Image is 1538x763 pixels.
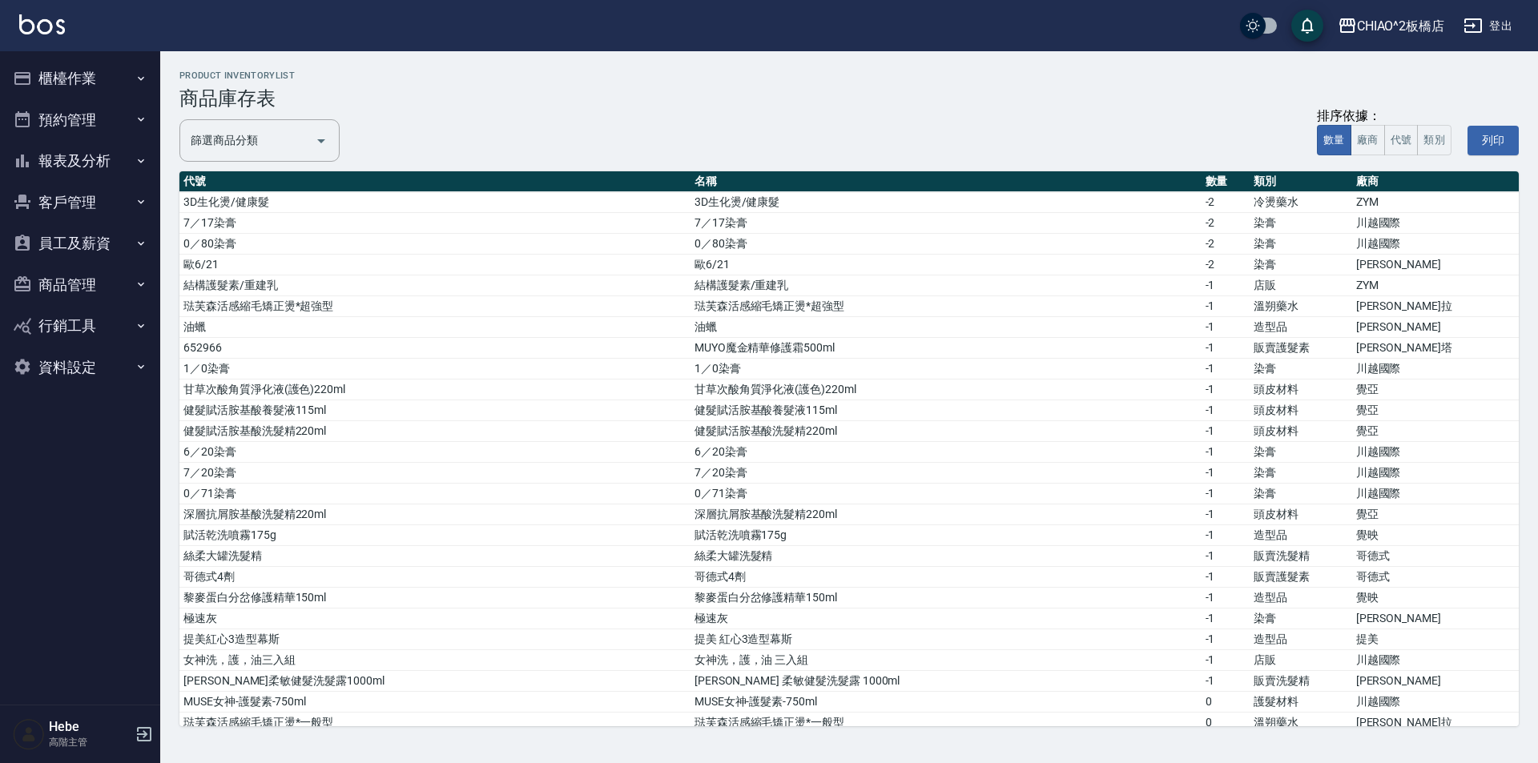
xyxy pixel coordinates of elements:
[1250,296,1352,317] td: 溫朔藥水
[1202,567,1250,588] td: -1
[1202,296,1250,317] td: -1
[690,525,1202,546] td: 賦活乾洗噴霧175g
[179,296,690,317] td: 琺芙森活感縮毛矯正燙*超強型
[1352,192,1519,213] td: ZYM
[1202,629,1250,650] td: -1
[179,255,690,275] td: 歐6/21
[1352,650,1519,671] td: 川越國際
[308,128,334,154] button: Open
[690,192,1202,213] td: 3D生化燙/健康髮
[6,347,154,388] button: 資料設定
[1202,608,1250,629] td: -1
[1202,463,1250,484] td: -1
[1250,463,1352,484] td: 染膏
[1250,442,1352,463] td: 染膏
[1352,629,1519,650] td: 提美
[1352,504,1519,525] td: 覺亞
[1250,546,1352,567] td: 販賣洗髮精
[1352,421,1519,442] td: 覺亞
[179,338,690,359] td: 652966
[1352,484,1519,504] td: 川越國際
[1352,671,1519,692] td: [PERSON_NAME]
[19,14,65,34] img: Logo
[1352,608,1519,629] td: [PERSON_NAME]
[1352,692,1519,713] td: 川越國際
[1250,484,1352,504] td: 染膏
[1250,338,1352,359] td: 販賣護髮素
[1352,359,1519,379] td: 川越國際
[179,484,690,504] td: 0／71染膏
[1202,504,1250,525] td: -1
[690,317,1202,338] td: 油蠟
[690,608,1202,629] td: 極速灰
[1202,400,1250,421] td: -1
[1317,125,1351,156] button: 數量
[1250,234,1352,255] td: 染膏
[6,305,154,347] button: 行銷工具
[179,671,690,692] td: [PERSON_NAME]柔敏健髮洗髮露1000ml
[179,608,690,629] td: 極速灰
[179,650,690,671] td: 女神洗，護，油三入組
[179,629,690,650] td: 提美紅心3造型幕斯
[1352,379,1519,400] td: 覺亞
[1352,275,1519,296] td: ZYM
[1250,379,1352,400] td: 頭皮材料
[1352,317,1519,338] td: [PERSON_NAME]
[179,192,690,213] td: 3D生化燙/健康髮
[690,546,1202,567] td: 絲柔大罐洗髮精
[179,692,690,713] td: MUSE女神-護髮素-750ml
[1250,359,1352,379] td: 染膏
[1202,234,1250,255] td: -2
[49,719,131,735] h5: Hebe
[179,567,690,588] td: 哥德式4劑
[1202,421,1250,442] td: -1
[1352,463,1519,484] td: 川越國際
[690,484,1202,504] td: 0／71染膏
[6,264,154,306] button: 商品管理
[1250,588,1352,608] td: 造型品
[1202,650,1250,671] td: -1
[1202,713,1250,733] td: 0
[1250,400,1352,421] td: 頭皮材料
[1202,379,1250,400] td: -1
[179,379,690,400] td: 甘草次酸角質淨化液(護色)220ml
[1351,125,1385,156] button: 廠商
[1352,525,1519,546] td: 覺映
[179,588,690,608] td: 黎麥蛋白分岔修護精華150ml
[690,255,1202,275] td: 歐6/21
[179,421,690,442] td: 健髮賦活胺基酸洗髮精220ml
[1250,713,1352,733] td: 溫朔藥水
[690,504,1202,525] td: 深層抗屑胺基酸洗髮精220ml
[1202,359,1250,379] td: -1
[179,713,690,733] td: 琺芙森活感縮毛矯正燙*一般型
[1250,504,1352,525] td: 頭皮材料
[1352,442,1519,463] td: 川越國際
[1250,171,1352,192] th: 類別
[179,359,690,379] td: 1／0染膏
[179,525,690,546] td: 賦活乾洗噴霧175g
[1202,213,1250,234] td: -2
[1250,255,1352,275] td: 染膏
[1250,192,1352,213] td: 冷燙藥水
[690,588,1202,608] td: 黎麥蛋白分岔修護精華150ml
[1250,567,1352,588] td: 販賣護髮素
[1291,10,1323,42] button: save
[690,234,1202,255] td: 0／80染膏
[1317,108,1451,125] div: 排序依據：
[1202,275,1250,296] td: -1
[1202,317,1250,338] td: -1
[1250,671,1352,692] td: 販賣洗髮精
[690,379,1202,400] td: 甘草次酸角質淨化液(護色)220ml
[1202,588,1250,608] td: -1
[1250,608,1352,629] td: 染膏
[179,275,690,296] td: 結構護髮素/重建乳
[1250,317,1352,338] td: 造型品
[1202,484,1250,504] td: -1
[1352,171,1519,192] th: 廠商
[1352,255,1519,275] td: [PERSON_NAME]
[1202,442,1250,463] td: -1
[1417,125,1451,156] button: 類別
[1250,213,1352,234] td: 染膏
[1357,16,1445,36] div: CHIAO^2板橋店
[690,442,1202,463] td: 6／20染膏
